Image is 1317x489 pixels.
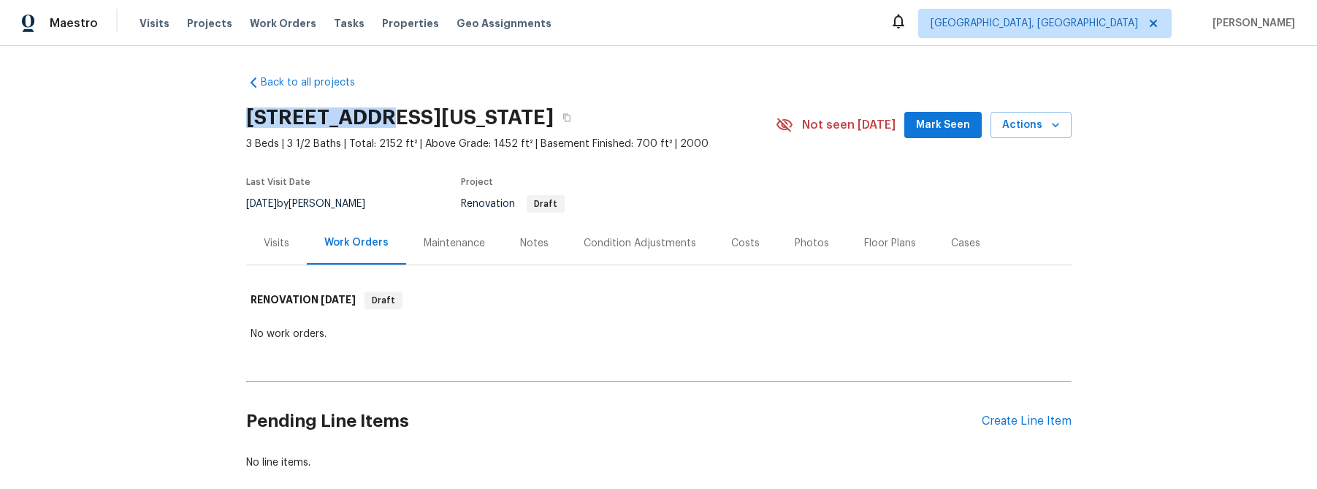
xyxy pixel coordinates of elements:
[246,387,982,455] h2: Pending Line Items
[334,18,364,29] span: Tasks
[382,16,439,31] span: Properties
[584,236,696,251] div: Condition Adjustments
[982,414,1072,428] div: Create Line Item
[264,236,289,251] div: Visits
[246,75,386,90] a: Back to all projects
[554,105,580,131] button: Copy Address
[1207,16,1295,31] span: [PERSON_NAME]
[187,16,232,31] span: Projects
[251,292,356,309] h6: RENOVATION
[246,199,277,209] span: [DATE]
[246,178,310,186] span: Last Visit Date
[250,16,316,31] span: Work Orders
[990,112,1072,139] button: Actions
[366,293,401,308] span: Draft
[461,178,493,186] span: Project
[731,236,760,251] div: Costs
[246,277,1072,324] div: RENOVATION [DATE]Draft
[520,236,549,251] div: Notes
[528,200,563,208] span: Draft
[140,16,169,31] span: Visits
[246,110,554,125] h2: [STREET_ADDRESS][US_STATE]
[246,455,1072,470] div: No line items.
[457,16,551,31] span: Geo Assignments
[321,295,356,305] span: [DATE]
[246,195,383,213] div: by [PERSON_NAME]
[424,236,485,251] div: Maintenance
[246,137,776,151] span: 3 Beds | 3 1/2 Baths | Total: 2152 ft² | Above Grade: 1452 ft² | Basement Finished: 700 ft² | 2000
[802,118,896,132] span: Not seen [DATE]
[864,236,916,251] div: Floor Plans
[916,116,970,134] span: Mark Seen
[1002,116,1060,134] span: Actions
[951,236,980,251] div: Cases
[931,16,1138,31] span: [GEOGRAPHIC_DATA], [GEOGRAPHIC_DATA]
[251,327,1067,341] div: No work orders.
[461,199,565,209] span: Renovation
[904,112,982,139] button: Mark Seen
[50,16,98,31] span: Maestro
[324,235,389,250] div: Work Orders
[795,236,829,251] div: Photos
